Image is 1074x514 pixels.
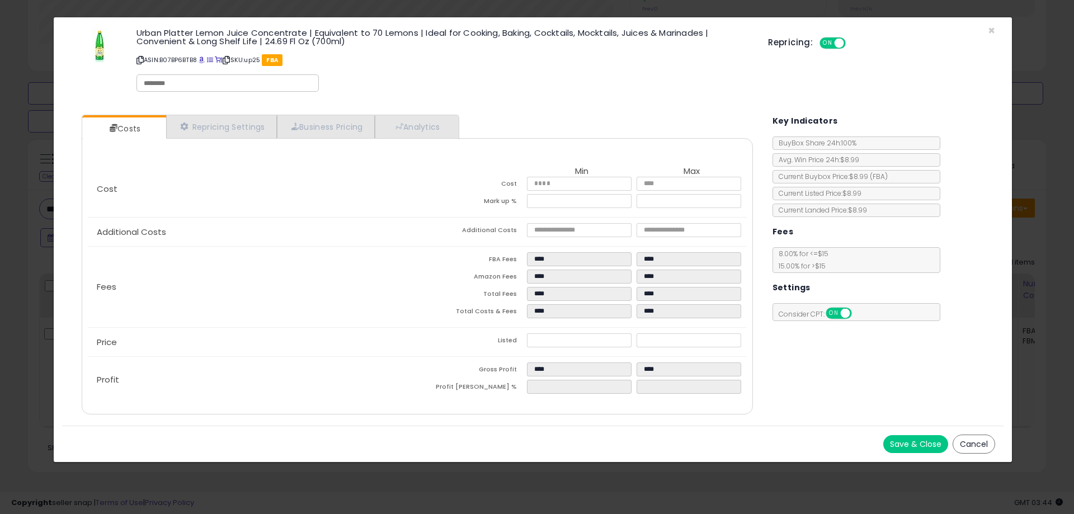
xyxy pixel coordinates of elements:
[417,194,527,211] td: Mark up %
[883,435,948,453] button: Save & Close
[417,333,527,351] td: Listed
[821,39,835,48] span: ON
[849,172,888,181] span: $8.99
[262,54,282,66] span: FBA
[953,435,995,454] button: Cancel
[850,309,868,318] span: OFF
[773,155,859,164] span: Avg. Win Price 24h: $8.99
[773,188,861,198] span: Current Listed Price: $8.99
[88,375,417,384] p: Profit
[375,115,458,138] a: Analytics
[773,309,866,319] span: Consider CPT:
[88,228,417,237] p: Additional Costs
[88,338,417,347] p: Price
[417,177,527,194] td: Cost
[527,167,637,177] th: Min
[870,172,888,181] span: ( FBA )
[417,270,527,287] td: Amazon Fees
[773,249,828,271] span: 8.00 % for <= $15
[768,38,813,47] h5: Repricing:
[772,225,794,239] h5: Fees
[417,287,527,304] td: Total Fees
[417,304,527,322] td: Total Costs & Fees
[773,205,867,215] span: Current Landed Price: $8.99
[277,115,375,138] a: Business Pricing
[207,55,213,64] a: All offer listings
[417,223,527,241] td: Additional Costs
[772,114,838,128] h5: Key Indicators
[417,380,527,397] td: Profit [PERSON_NAME] %
[166,115,277,138] a: Repricing Settings
[136,51,751,69] p: ASIN: B07BP6BTB8 | SKU: up25
[772,281,811,295] h5: Settings
[637,167,746,177] th: Max
[773,261,826,271] span: 15.00 % for > $15
[215,55,221,64] a: Your listing only
[88,282,417,291] p: Fees
[88,185,417,194] p: Cost
[844,39,862,48] span: OFF
[136,29,751,45] h3: Urban Platter Lemon Juice Concentrate | Equivalent to 70 Lemons | Ideal for Cooking, Baking, Cock...
[82,117,165,140] a: Costs
[773,172,888,181] span: Current Buybox Price:
[417,252,527,270] td: FBA Fees
[417,362,527,380] td: Gross Profit
[83,29,116,62] img: 31Xw0SrgEVL._SL60_.jpg
[199,55,205,64] a: BuyBox page
[827,309,841,318] span: ON
[988,22,995,39] span: ×
[773,138,856,148] span: BuyBox Share 24h: 100%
